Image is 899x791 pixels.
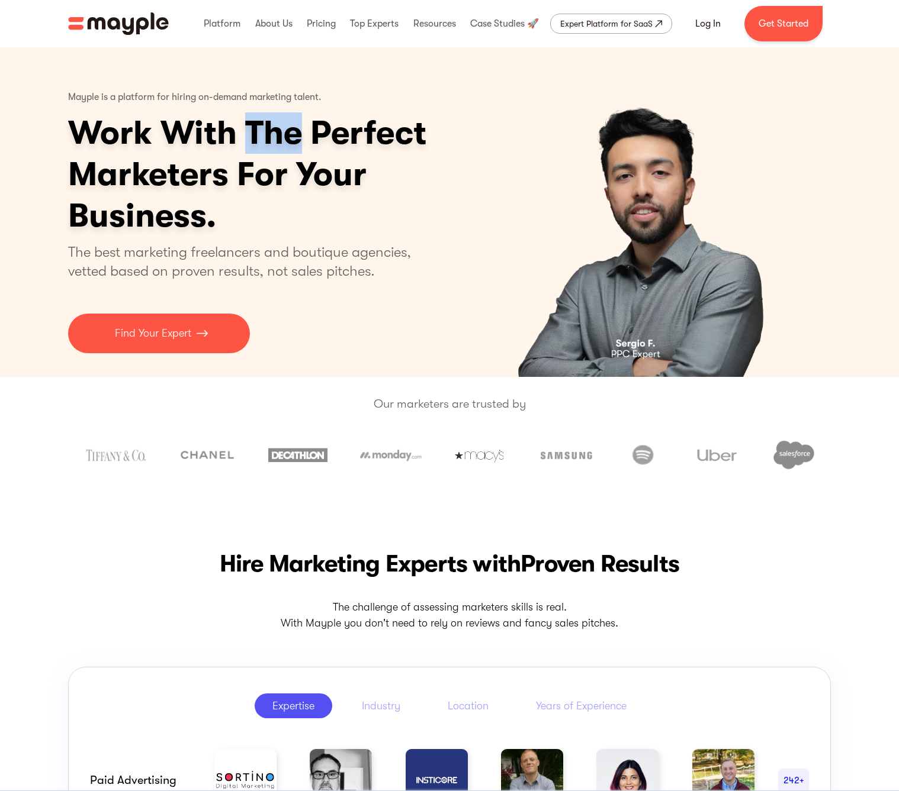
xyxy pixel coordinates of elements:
[461,47,831,377] div: carousel
[347,5,402,43] div: Top Experts
[90,773,191,787] div: Paid advertising
[560,17,653,31] div: Expert Platform for SaaS
[461,47,831,377] div: 1 of 4
[521,550,679,577] span: Proven Results
[68,599,831,631] p: The challenge of assessing marketers skills is real. With Mayple you don't need to rely on review...
[68,112,518,237] h1: Work With The Perfect Marketers For Your Business.
[744,6,823,41] a: Get Started
[252,5,296,43] div: About Us
[272,699,314,713] div: Expertise
[68,12,169,35] img: Mayple logo
[68,243,425,280] p: The best marketing freelancers and boutique agencies, vetted based on proven results, not sales p...
[68,314,250,353] a: Find Your Expert
[362,699,400,713] div: Industry
[304,5,339,43] div: Pricing
[448,699,489,713] div: Location
[115,325,191,341] p: Find Your Expert
[550,14,672,34] a: Expert Platform for SaaS
[410,5,459,43] div: Resources
[68,83,322,112] p: Mayple is a platform for hiring on-demand marketing talent.
[778,773,809,787] div: 242+
[681,9,735,38] a: Log In
[68,12,169,35] a: home
[68,547,831,580] h2: Hire Marketing Experts with
[536,699,627,713] div: Years of Experience
[201,5,243,43] div: Platform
